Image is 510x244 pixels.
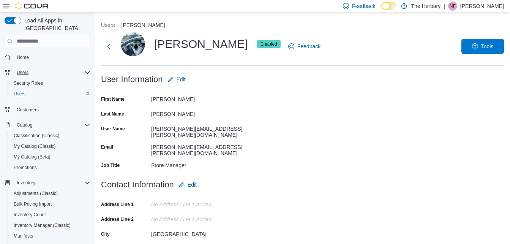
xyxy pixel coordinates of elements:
label: Last Name [101,111,124,117]
button: Catalog [14,120,35,130]
a: My Catalog (Classic) [11,142,59,151]
button: Inventory [14,178,38,187]
div: No Address Line 1 added [151,198,253,208]
span: Security Roles [14,80,43,86]
a: Adjustments (Classic) [11,189,61,198]
span: Catalog [17,122,32,128]
span: Users [14,91,25,97]
span: Enabled [261,41,277,48]
button: Customers [2,104,93,115]
div: [PERSON_NAME][EMAIL_ADDRESS][PERSON_NAME][DOMAIN_NAME] [151,123,253,138]
span: Inventory Manager (Classic) [11,221,90,230]
span: My Catalog (Classic) [14,143,56,149]
span: Customers [14,105,90,114]
h3: User Information [101,75,163,84]
button: Adjustments (Classic) [8,188,93,199]
button: [PERSON_NAME] [122,22,165,28]
span: Feedback [297,43,321,50]
span: Home [14,52,90,62]
a: Home [14,53,32,62]
span: Users [11,89,90,98]
button: Inventory Count [8,209,93,220]
a: Feedback [285,39,324,54]
p: [PERSON_NAME] [460,2,504,11]
span: Adjustments (Classic) [14,190,58,196]
a: Inventory Count [11,210,49,219]
span: Catalog [14,120,90,130]
span: Promotions [11,163,90,172]
span: Home [17,54,29,60]
a: Users [11,89,28,98]
span: Inventory Manager (Classic) [14,222,71,228]
span: Enabled [257,40,281,48]
span: Inventory [14,178,90,187]
a: Security Roles [11,79,46,88]
input: Dark Mode [381,2,397,10]
button: Next [101,39,116,54]
span: Feedback [352,2,375,10]
span: Edit [177,76,186,83]
span: Inventory Count [11,210,90,219]
span: Edit [188,181,197,189]
nav: An example of EuiBreadcrumbs [101,21,504,30]
div: No Address Line 2 added [151,213,253,222]
button: Manifests [8,231,93,241]
label: First Name [101,96,125,102]
span: My Catalog (Beta) [11,152,90,162]
span: Manifests [14,233,33,239]
img: Cova [15,2,49,10]
button: Users [14,68,32,77]
span: Manifests [11,231,90,241]
button: Catalog [2,120,93,130]
button: Inventory [2,177,93,188]
div: [GEOGRAPHIC_DATA] [151,228,253,237]
div: [PERSON_NAME] [121,32,281,56]
label: Job Title [101,162,120,168]
button: Home [2,52,93,63]
h3: Contact Information [101,180,174,189]
span: Users [17,70,28,76]
span: Adjustments (Classic) [11,189,90,198]
button: Tools [461,39,504,54]
div: [PERSON_NAME][EMAIL_ADDRESS][PERSON_NAME][DOMAIN_NAME] [151,141,253,156]
p: The Herbary [411,2,441,11]
a: Promotions [11,163,40,172]
button: Users [8,89,93,99]
a: Inventory Manager (Classic) [11,221,74,230]
span: Load All Apps in [GEOGRAPHIC_DATA] [21,17,90,32]
button: Promotions [8,162,93,173]
label: Address Line 1 [101,201,134,208]
span: Classification (Classic) [11,131,90,140]
span: Classification (Classic) [14,133,60,139]
span: My Catalog (Classic) [11,142,90,151]
button: Classification (Classic) [8,130,93,141]
a: Customers [14,105,42,114]
p: | [444,2,445,11]
span: Inventory [17,180,35,186]
label: Address Line 2 [101,216,134,222]
div: [PERSON_NAME] [151,108,253,117]
button: Edit [175,177,200,192]
label: User Name [101,126,125,132]
button: Bulk Pricing Import [8,199,93,209]
span: Bulk Pricing Import [14,201,52,207]
span: Promotions [14,165,37,171]
span: NF [450,2,456,11]
div: Store Manager [151,159,253,168]
button: Users [2,67,93,78]
button: Users [101,22,115,28]
span: Users [14,68,90,77]
button: My Catalog (Beta) [8,152,93,162]
span: Customers [17,107,39,113]
a: Bulk Pricing Import [11,200,55,209]
a: Manifests [11,231,36,241]
div: Brandon Eddie [121,32,145,56]
button: Inventory Manager (Classic) [8,220,93,231]
span: Bulk Pricing Import [11,200,90,209]
div: Natasha Forgie [448,2,457,11]
div: [PERSON_NAME] [151,93,253,102]
span: Security Roles [11,79,90,88]
span: Tools [481,43,494,50]
a: Classification (Classic) [11,131,63,140]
